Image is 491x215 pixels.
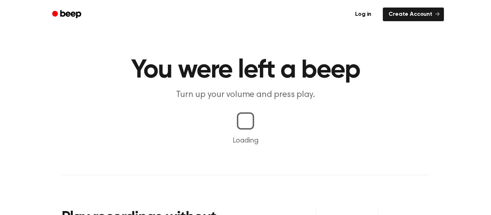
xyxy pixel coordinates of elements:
[383,8,444,21] a: Create Account
[47,8,88,22] a: Beep
[107,89,384,101] p: Turn up your volume and press play.
[9,135,482,146] p: Loading
[61,57,430,83] h1: You were left a beep
[348,6,378,23] a: Log in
